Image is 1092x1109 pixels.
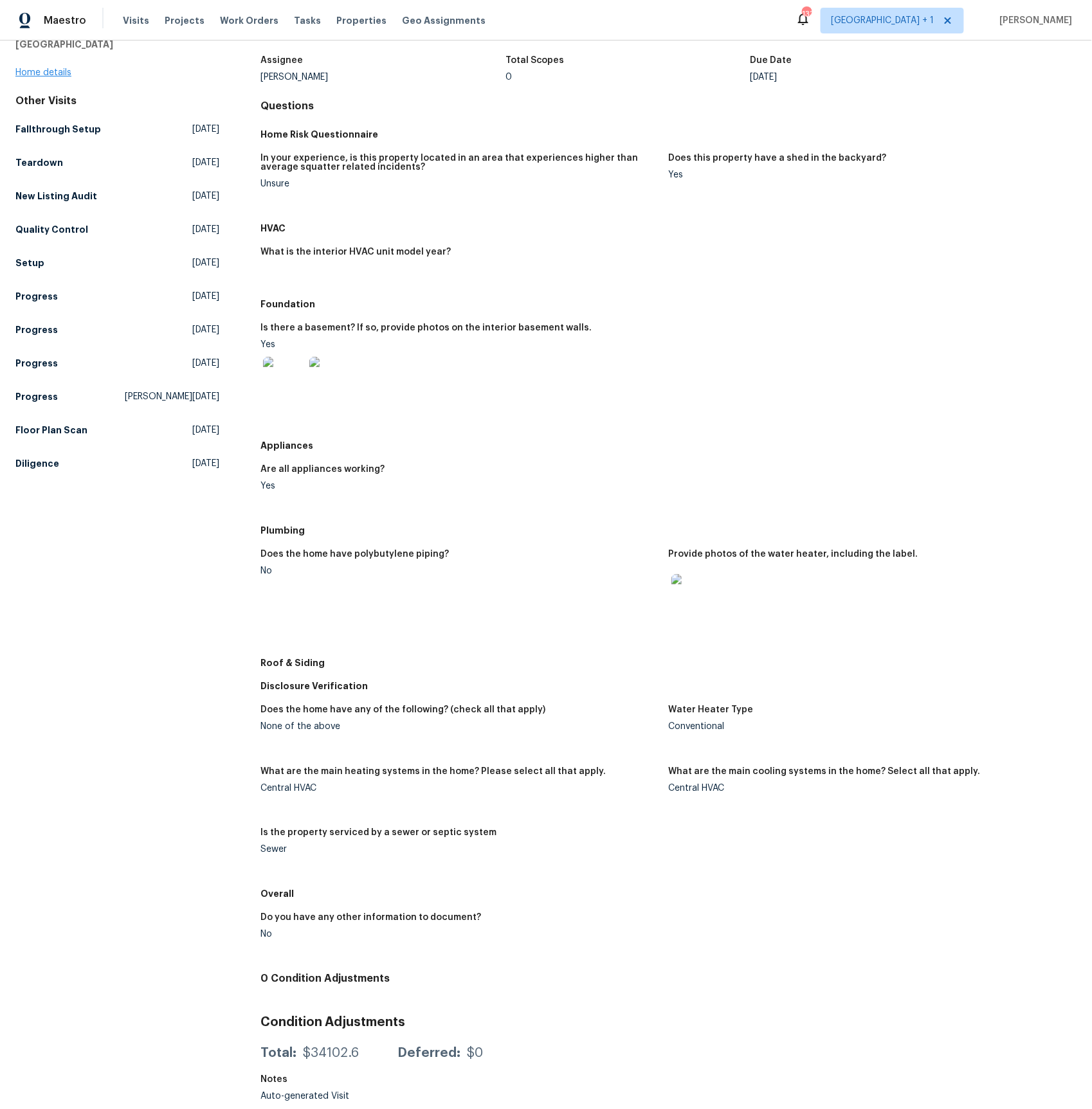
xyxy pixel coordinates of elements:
[260,767,606,776] h5: What are the main heating systems in the home? Please select all that apply.
[260,323,592,332] h5: Is there a basement? If so, provide photos on the interior basement walls.
[123,14,149,27] span: Visits
[669,154,887,163] h5: Does this property have a shed in the backyard?
[260,845,658,854] div: Sewer
[192,357,219,370] span: [DATE]
[750,56,792,65] h5: Due Date
[260,73,505,82] div: [PERSON_NAME]
[15,223,88,236] h5: Quality Control
[669,170,1066,179] div: Yes
[303,1047,359,1060] div: $34102.6
[192,290,219,303] span: [DATE]
[15,290,58,303] h5: Progress
[15,185,219,208] a: New Listing Audit[DATE]
[15,452,219,475] a: Diligence[DATE]
[15,390,58,403] h5: Progress
[260,524,1077,537] h5: Plumbing
[15,151,219,174] a: Teardown[DATE]
[165,14,205,27] span: Projects
[669,722,1066,731] div: Conventional
[125,390,219,403] span: [PERSON_NAME][DATE]
[260,154,658,172] h5: In your experience, is this property located in an area that experiences higher than average squa...
[467,1047,483,1060] div: $0
[260,1047,296,1060] div: Total:
[669,767,981,776] h5: What are the main cooling systems in the home? Select all that apply.
[260,222,1077,235] h5: HVAC
[260,100,1077,113] h4: Questions
[832,14,934,27] span: [GEOGRAPHIC_DATA] + 1
[260,439,1077,452] h5: Appliances
[260,705,545,714] h5: Does the home have any of the following? (check all that apply)
[192,123,219,136] span: [DATE]
[15,95,219,107] div: Other Visits
[669,784,1066,793] div: Central HVAC
[15,357,58,370] h5: Progress
[294,16,321,25] span: Tasks
[260,1076,287,1085] h5: Notes
[260,930,658,939] div: No
[15,385,219,408] a: Progress[PERSON_NAME][DATE]
[15,123,101,136] h5: Fallthrough Setup
[669,705,754,714] h5: Water Heater Type
[15,118,219,141] a: Fallthrough Setup[DATE]
[192,223,219,236] span: [DATE]
[260,56,303,65] h5: Assignee
[15,251,219,275] a: Setup[DATE]
[15,424,87,437] h5: Floor Plan Scan
[15,323,58,336] h5: Progress
[260,784,658,793] div: Central HVAC
[15,419,219,442] a: Floor Plan Scan[DATE]
[15,318,219,341] a: Progress[DATE]
[260,829,496,838] h5: Is the property serviced by a sewer or septic system
[15,457,59,470] h5: Diligence
[505,73,751,82] div: 0
[192,190,219,203] span: [DATE]
[15,352,219,375] a: Progress[DATE]
[192,424,219,437] span: [DATE]
[220,14,278,27] span: Work Orders
[260,482,658,491] div: Yes
[260,248,451,257] h5: What is the interior HVAC unit model year?
[260,722,658,731] div: None of the above
[336,14,387,27] span: Properties
[15,218,219,241] a: Quality Control[DATE]
[192,257,219,269] span: [DATE]
[669,550,918,559] h5: Provide photos of the water heater, including the label.
[192,156,219,169] span: [DATE]
[15,257,44,269] h5: Setup
[260,465,385,474] h5: Are all appliances working?
[260,340,658,406] div: Yes
[15,38,219,51] h5: [GEOGRAPHIC_DATA]
[15,68,71,77] a: Home details
[260,1092,505,1101] div: Auto-generated Visit
[260,128,1077,141] h5: Home Risk Questionnaire
[192,323,219,336] span: [DATE]
[15,190,97,203] h5: New Listing Audit
[192,457,219,470] span: [DATE]
[750,73,995,82] div: [DATE]
[260,566,658,575] div: No
[260,914,481,923] h5: Do you have any other information to document?
[15,156,63,169] h5: Teardown
[260,179,658,188] div: Unsure
[260,973,1077,986] h4: 0 Condition Adjustments
[15,285,219,308] a: Progress[DATE]
[505,56,565,65] h5: Total Scopes
[260,298,1077,311] h5: Foundation
[260,656,1077,669] h5: Roof & Siding
[802,8,811,21] div: 133
[260,680,1077,692] h5: Disclosure Verification
[260,888,1077,901] h5: Overall
[995,14,1073,27] span: [PERSON_NAME]
[44,14,86,27] span: Maestro
[260,1016,1077,1029] h3: Condition Adjustments
[402,14,486,27] span: Geo Assignments
[260,550,449,559] h5: Does the home have polybutylene piping?
[397,1047,460,1060] div: Deferred:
